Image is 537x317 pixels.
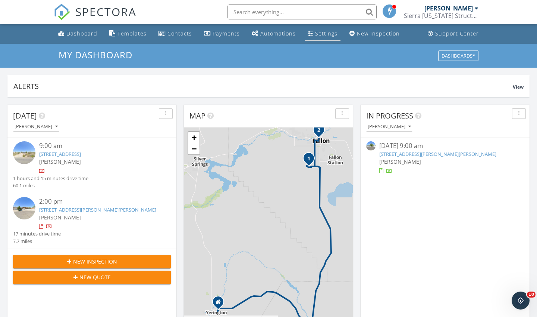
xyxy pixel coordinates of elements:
[39,158,81,165] span: [PERSON_NAME]
[13,255,171,268] button: New Inspection
[54,4,70,20] img: The Best Home Inspection Software - Spectora
[39,214,81,221] span: [PERSON_NAME]
[79,273,111,281] span: New Quote
[188,143,200,154] a: Zoom out
[366,141,376,151] img: streetview
[117,30,147,37] div: Templates
[512,292,530,310] iframe: Intercom live chat
[13,141,171,189] a: 9:00 am [STREET_ADDRESS] [PERSON_NAME] 1 hours and 15 minutes drive time 60.1 miles
[15,124,58,129] div: [PERSON_NAME]
[39,151,81,157] a: [STREET_ADDRESS]
[201,27,243,41] a: Payments
[75,4,136,19] span: SPECTORA
[424,4,473,12] div: [PERSON_NAME]
[13,141,35,164] img: streetview
[13,122,59,132] button: [PERSON_NAME]
[54,10,136,26] a: SPECTORA
[309,158,313,163] div: 3146 Lone Tree Rd, Fallon, NV 89406
[315,30,337,37] div: Settings
[442,53,475,58] div: Dashboards
[346,27,403,41] a: New Inspection
[13,197,35,219] img: streetview
[379,151,496,157] a: [STREET_ADDRESS][PERSON_NAME][PERSON_NAME]
[435,30,479,37] div: Support Center
[13,182,88,189] div: 60.1 miles
[227,4,377,19] input: Search everything...
[106,27,150,41] a: Templates
[438,50,478,61] button: Dashboards
[260,30,296,37] div: Automations
[366,122,412,132] button: [PERSON_NAME]
[379,141,511,151] div: [DATE] 9:00 am
[357,30,400,37] div: New Inspection
[13,197,171,245] a: 2:00 pm [STREET_ADDRESS][PERSON_NAME][PERSON_NAME] [PERSON_NAME] 17 minutes drive time 7.7 miles
[13,81,513,91] div: Alerts
[13,271,171,284] button: New Quote
[66,30,97,37] div: Dashboard
[404,12,478,19] div: Sierra Nevada Structural LLC
[319,130,323,134] div: 431 Michael Dr, Fallon, NV 89406
[188,132,200,143] a: Zoom in
[213,30,240,37] div: Payments
[527,292,536,298] span: 10
[307,156,310,161] i: 1
[513,84,524,90] span: View
[39,141,157,151] div: 9:00 am
[156,27,195,41] a: Contacts
[368,124,411,129] div: [PERSON_NAME]
[305,27,340,41] a: Settings
[13,111,37,121] span: [DATE]
[39,206,156,213] a: [STREET_ADDRESS][PERSON_NAME][PERSON_NAME]
[366,141,524,175] a: [DATE] 9:00 am [STREET_ADDRESS][PERSON_NAME][PERSON_NAME] [PERSON_NAME]
[73,258,117,265] span: New Inspection
[218,302,223,306] div: 205 Quail Run Dr., Yerington Nevada 89447
[425,27,482,41] a: Support Center
[55,27,100,41] a: Dashboard
[317,128,320,133] i: 2
[13,230,61,237] div: 17 minutes drive time
[39,197,157,206] div: 2:00 pm
[189,111,205,121] span: Map
[249,27,299,41] a: Automations (Basic)
[379,158,421,165] span: [PERSON_NAME]
[13,238,61,245] div: 7.7 miles
[167,30,192,37] div: Contacts
[366,111,413,121] span: In Progress
[59,49,132,61] span: My Dashboard
[13,175,88,182] div: 1 hours and 15 minutes drive time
